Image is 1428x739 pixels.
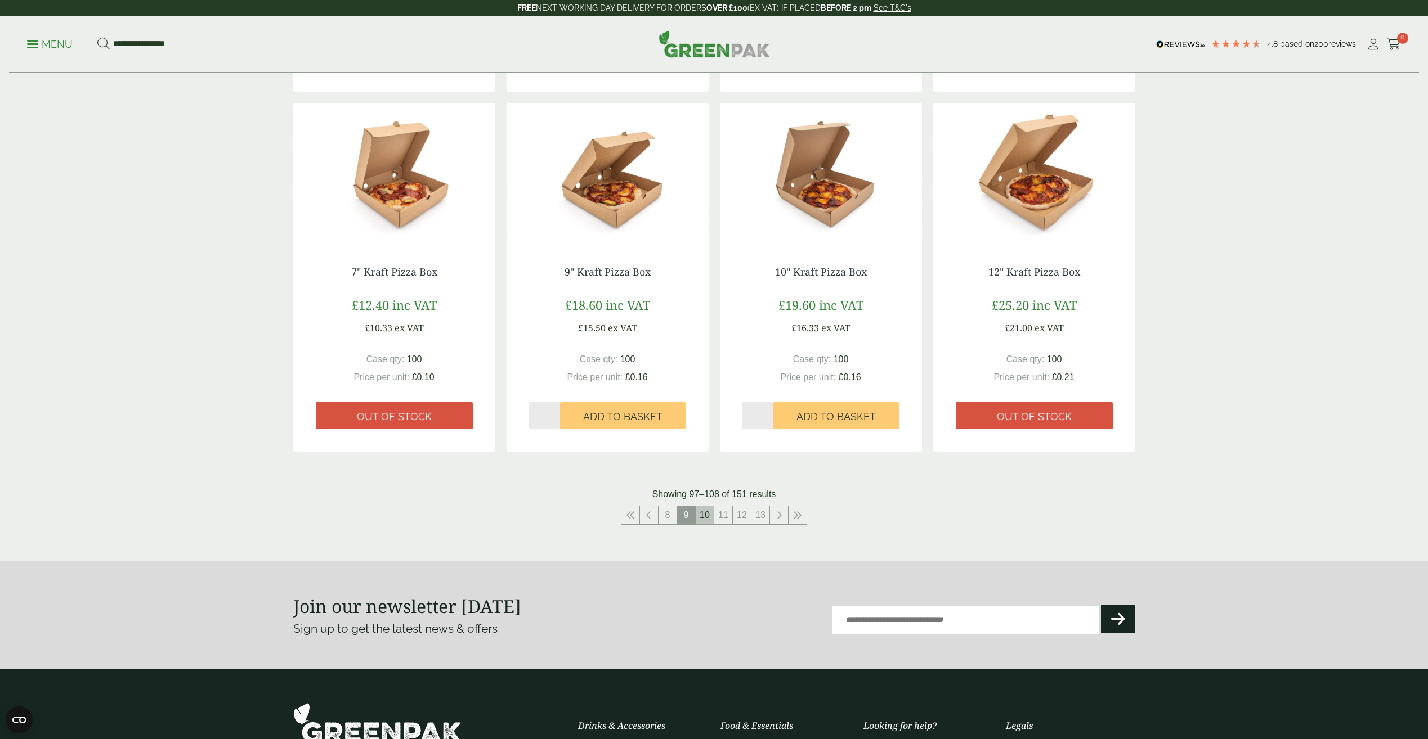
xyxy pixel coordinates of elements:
[507,103,709,244] img: 9.5
[517,3,536,12] strong: FREE
[366,354,405,364] span: Case qty:
[1047,354,1062,364] span: 100
[997,411,1072,423] span: Out of stock
[791,322,819,334] span: £16.33
[293,594,521,618] strong: Join our newsletter [DATE]
[1387,36,1401,53] a: 0
[357,411,432,423] span: Out of stock
[583,411,662,423] span: Add to Basket
[1280,39,1314,48] span: Based on
[1005,322,1032,334] span: £21.00
[778,296,816,313] span: £19.60
[293,620,672,638] p: Sign up to get the latest news & offers
[874,3,911,12] a: See T&C's
[1052,372,1075,382] span: £0.21
[1035,322,1064,334] span: ex VAT
[392,296,437,313] span: inc VAT
[1328,39,1356,48] span: reviews
[696,506,714,524] a: 10
[773,402,899,429] button: Add to Basket
[27,38,73,51] p: Menu
[6,706,33,733] button: Open CMP widget
[565,296,602,313] span: £18.60
[580,354,618,364] span: Case qty:
[1006,354,1045,364] span: Case qty:
[316,402,473,429] a: Out of stock
[751,506,769,524] a: 13
[659,30,770,57] img: GreenPak Supplies
[652,488,776,501] p: Showing 97–108 of 151 results
[839,372,861,382] span: £0.16
[821,3,871,12] strong: BEFORE 2 pm
[620,354,635,364] span: 100
[353,372,409,382] span: Price per unit:
[412,372,435,382] span: £0.10
[352,296,389,313] span: £12.40
[793,354,831,364] span: Case qty:
[659,506,677,524] a: 8
[733,506,751,524] a: 12
[706,3,747,12] strong: OVER £100
[677,506,695,524] span: 9
[1267,39,1280,48] span: 4.8
[933,103,1135,244] img: 12.5
[578,322,606,334] span: £15.50
[1366,39,1380,50] i: My Account
[625,372,648,382] span: £0.16
[27,38,73,49] a: Menu
[608,322,637,334] span: ex VAT
[720,103,922,244] img: 10.5
[819,296,863,313] span: inc VAT
[992,296,1029,313] span: £25.20
[988,265,1080,278] a: 12" Kraft Pizza Box
[993,372,1049,382] span: Price per unit:
[395,322,424,334] span: ex VAT
[775,265,867,278] a: 10" Kraft Pizza Box
[780,372,836,382] span: Price per unit:
[1314,39,1328,48] span: 200
[293,103,495,244] img: 7.5
[407,354,422,364] span: 100
[956,402,1113,429] a: Out of stock
[365,322,392,334] span: £10.33
[1211,39,1261,49] div: 4.79 Stars
[796,411,876,423] span: Add to Basket
[351,265,437,278] a: 7" Kraft Pizza Box
[1032,296,1077,313] span: inc VAT
[714,506,732,524] a: 11
[821,322,850,334] span: ex VAT
[565,265,651,278] a: 9" Kraft Pizza Box
[1387,39,1401,50] i: Cart
[1156,40,1205,48] img: REVIEWS.io
[834,354,849,364] span: 100
[1397,33,1408,44] span: 0
[606,296,650,313] span: inc VAT
[560,402,686,429] button: Add to Basket
[567,372,623,382] span: Price per unit:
